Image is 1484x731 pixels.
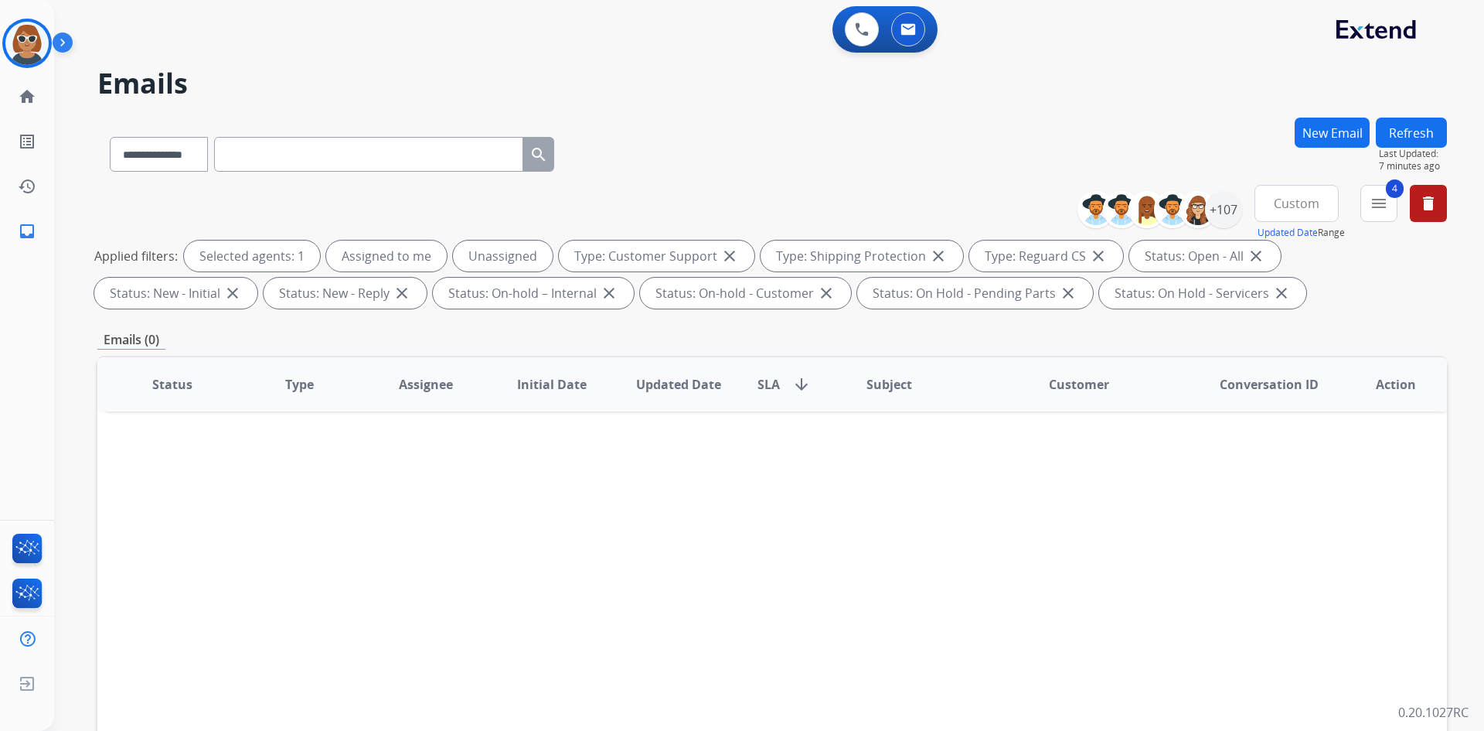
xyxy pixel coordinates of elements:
div: Status: On Hold - Pending Parts [857,278,1093,309]
div: Status: On-hold - Customer [640,278,851,309]
div: +107 [1205,191,1242,228]
div: Type: Customer Support [559,241,754,272]
div: Status: New - Reply [264,278,427,309]
div: Selected agents: 1 [184,241,320,272]
span: Customer [1049,375,1109,394]
mat-icon: search [529,145,548,164]
p: Applied filters: [94,247,178,265]
div: Type: Shipping Protection [761,241,963,272]
span: Custom [1274,200,1319,207]
button: Updated Date [1258,227,1318,239]
span: Subject [866,375,912,394]
mat-icon: close [929,247,948,265]
mat-icon: inbox [18,222,36,241]
span: 4 [1386,179,1404,198]
span: SLA [757,375,780,394]
span: Range [1258,226,1345,239]
button: Refresh [1376,118,1447,148]
mat-icon: close [223,284,242,302]
mat-icon: close [600,284,618,302]
mat-icon: close [1272,284,1291,302]
div: Type: Reguard CS [969,241,1123,272]
h2: Emails [97,68,1447,99]
span: Conversation ID [1220,375,1319,394]
span: Assignee [399,375,453,394]
mat-icon: close [393,284,411,302]
div: Assigned to me [326,241,447,272]
mat-icon: close [1089,247,1108,265]
button: New Email [1295,118,1370,148]
button: Custom [1254,185,1339,222]
mat-icon: arrow_downward [792,375,811,394]
span: 7 minutes ago [1379,160,1447,173]
mat-icon: home [18,87,36,106]
div: Status: Open - All [1129,241,1281,272]
span: Updated Date [636,375,721,394]
span: Status [152,375,192,394]
th: Action [1320,357,1447,412]
mat-icon: close [1059,284,1077,302]
p: Emails (0) [97,330,165,350]
p: 0.20.1027RC [1398,703,1469,722]
mat-icon: list_alt [18,132,36,151]
mat-icon: menu [1370,194,1388,213]
mat-icon: close [1247,247,1265,265]
span: Last Updated: [1379,148,1447,160]
mat-icon: delete [1419,194,1438,213]
span: Initial Date [517,375,587,394]
mat-icon: close [720,247,739,265]
span: Type [285,375,314,394]
div: Status: On Hold - Servicers [1099,278,1306,309]
div: Status: New - Initial [94,278,257,309]
img: avatar [5,22,49,65]
div: Unassigned [453,241,553,272]
div: Status: On-hold – Internal [433,278,634,309]
button: 4 [1360,185,1397,222]
mat-icon: close [817,284,836,302]
mat-icon: history [18,177,36,196]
